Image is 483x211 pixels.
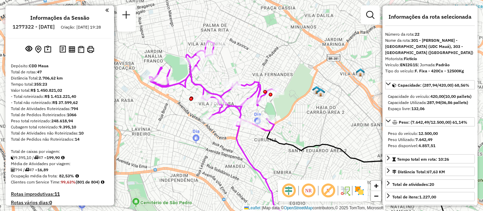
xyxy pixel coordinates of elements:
[354,185,365,196] img: Exibir/Ocultar setores
[39,75,63,81] strong: 2.706,62 km
[397,157,449,162] span: Tempo total em rota: 10:26
[76,179,100,184] strong: (801 de 804)
[399,120,467,125] span: Peso: (7.642,49/12.500,00) 61,14%
[388,131,438,136] span: Peso do veículo:
[385,80,475,89] a: Capacidade: (287,94/420,00) 68,56%
[385,128,475,152] div: Peso: (7.642,49/12.500,00) 61,14%
[11,168,15,172] i: Total de Atividades
[86,45,95,54] button: Imprimir Rotas
[67,45,76,54] button: Visualizar relatório de Roteirização
[356,68,365,77] img: 615 UDC Light WCL Jardim Brasília
[61,179,76,184] strong: 99,63%
[385,154,475,163] a: Tempo total em rota: 10:26
[67,112,76,117] strong: 1066
[44,94,76,99] strong: R$ 1.413.221,40
[11,167,109,173] div: 794 / 47 =
[363,8,377,22] a: Exibir filtros
[385,56,475,62] div: Motorista:
[11,118,109,124] div: Peso total roteirizado:
[415,32,419,37] strong: 22
[340,185,351,196] img: Fluxo de ruas
[11,63,109,69] div: Depósito:
[415,68,464,73] strong: F. Fixa - 420Cx - 12500Kg
[385,179,475,189] a: Total de atividades:20
[417,62,450,67] span: | Jornada:
[101,180,104,184] em: Rotas cross docking consideradas
[320,182,336,199] span: Exibir rótulo
[281,182,297,199] span: Ocultar deslocamento
[11,148,109,155] div: Total de caixas por viagem:
[400,62,417,67] strong: ENI2G15
[440,100,468,105] strong: (06,86 pallets)
[11,130,109,136] div: Total de Atividades não Roteirizadas:
[262,206,263,210] span: |
[11,75,109,81] div: Distância Total:
[415,137,432,142] strong: 7.642,49
[385,192,475,201] a: Total de itens:1.227,00
[371,181,381,191] a: Zoom in
[75,137,79,142] strong: 14
[52,100,78,105] strong: R$ 37.599,62
[11,156,15,160] i: Cubagem total roteirizado
[385,167,475,176] a: Distância Total:67,63 KM
[385,62,475,68] div: Veículo:
[11,136,109,142] div: Total de Pedidos não Roteirizados:
[243,205,385,211] div: Map data © contributors,© 2025 TomTom, Microsoft
[385,68,475,74] div: Tipo do veículo:
[25,168,29,172] i: Total de rotas
[59,173,74,178] strong: 82,53%
[49,199,52,206] strong: 0
[430,94,444,99] strong: 420,00
[76,45,86,54] button: Visualizar Romaneio
[11,112,109,118] div: Total de Pedidos Roteirizados:
[71,106,78,111] strong: 794
[29,63,49,68] strong: CDD Maua
[37,69,42,74] strong: 47
[120,8,133,23] a: Nova sessão e pesquisa
[11,100,109,106] div: - Total não roteirizado:
[11,191,109,197] h4: Rotas improdutivas:
[388,93,472,100] div: Capacidade do veículo:
[385,37,475,56] div: Nome da rota:
[54,191,60,197] strong: 11
[444,94,471,99] strong: (10,00 pallets)
[11,87,109,93] div: Valor total:
[427,169,445,174] span: 67,63 KM
[34,44,43,55] button: Centralizar mapa no depósito ou ponto de apoio
[11,179,61,184] span: Clientes com Service Time:
[47,155,60,160] strong: 199,90
[385,31,475,37] div: Número da rota:
[13,24,55,30] h6: 1277322 - [DATE]
[398,83,469,88] span: Capacidade: (287,94/420,00) 68,56%
[11,124,109,130] div: Cubagem total roteirizado:
[11,173,58,178] span: Ocupação média da frota:
[105,6,109,14] a: Clique aqui para minimizar o painel
[34,82,47,87] strong: 355:23
[427,100,440,105] strong: 287,94
[58,44,67,55] button: Logs desbloquear sessão
[388,106,472,112] div: Espaço livre:
[11,81,109,87] div: Tempo total:
[244,206,261,210] a: Leaflet
[43,44,53,55] button: Painel de Sugestão
[284,206,313,210] a: OpenStreetMap
[392,182,434,187] span: Total de atividades:
[374,192,378,200] span: −
[11,69,109,75] div: Total de rotas:
[11,93,109,100] div: - Total roteirizado:
[419,194,436,199] strong: 1.227,00
[388,137,472,143] div: Peso Utilizado:
[385,14,475,20] h4: Informações da rota selecionada
[411,106,425,111] strong: 132,06
[59,124,76,129] strong: 9.395,10
[385,38,473,55] strong: 301 - [PERSON_NAME] - [GEOGRAPHIC_DATA] (UDC Mauá), 303 - [GEOGRAPHIC_DATA] ([GEOGRAPHIC_DATA])
[300,182,317,199] span: Ocultar NR
[374,181,378,190] span: +
[24,44,34,55] button: Exibir sessão original
[31,88,62,93] strong: R$ 1.450.821,02
[11,155,109,161] div: 9.395,10 / 47 =
[429,182,434,187] strong: 20
[388,100,472,106] div: Capacidade Utilizada:
[418,131,438,136] strong: 12.500,00
[11,200,109,206] h4: Rotas vários dias:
